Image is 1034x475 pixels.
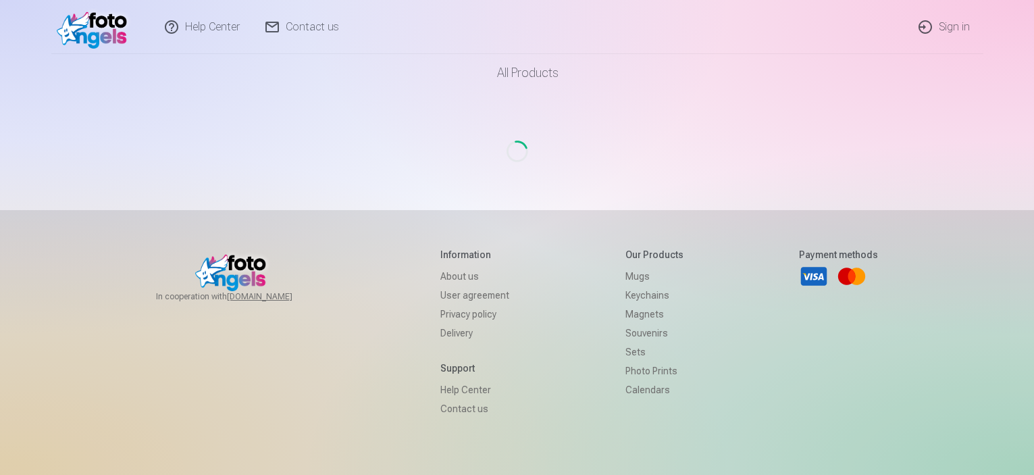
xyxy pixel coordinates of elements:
a: Visa [799,261,829,291]
a: Magnets [625,305,683,324]
a: Delivery [440,324,509,343]
a: About us [440,267,509,286]
a: All products [459,54,575,92]
span: In cooperation with [156,291,325,302]
a: Help Center [440,380,509,399]
a: Keychains [625,286,683,305]
h5: Our products [625,248,683,261]
a: Calendars [625,380,683,399]
a: Sets [625,343,683,361]
a: Contact us [440,399,509,418]
a: [DOMAIN_NAME] [227,291,325,302]
a: Mastercard [837,261,867,291]
a: Photo prints [625,361,683,380]
h5: Information [440,248,509,261]
a: Privacy policy [440,305,509,324]
a: Souvenirs [625,324,683,343]
h5: Payment methods [799,248,878,261]
a: Mugs [625,267,683,286]
img: /v1 [57,5,134,49]
a: User agreement [440,286,509,305]
h5: Support [440,361,509,375]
